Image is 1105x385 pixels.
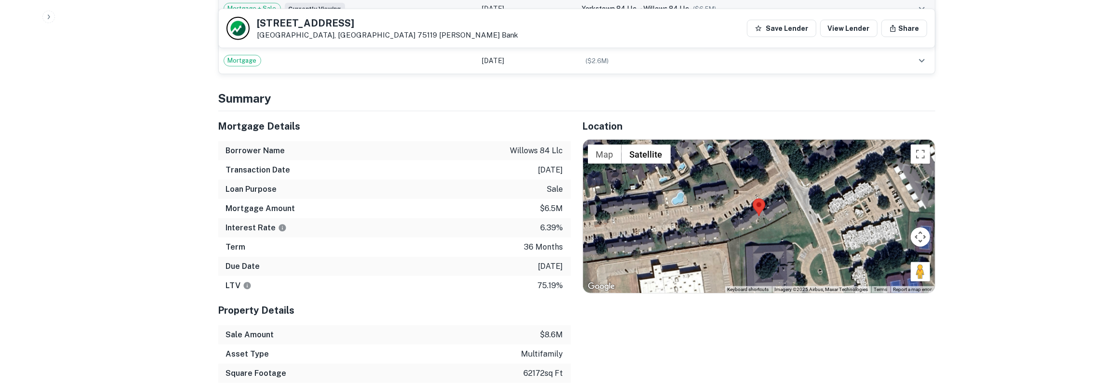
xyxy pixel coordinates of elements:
[224,56,261,66] span: Mortgage
[911,262,930,281] button: Drag Pegman onto the map to open Street View
[893,287,932,292] a: Report a map error
[218,119,571,133] h5: Mortgage Details
[1057,308,1105,354] iframe: Chat Widget
[728,286,769,293] button: Keyboard shortcuts
[477,48,577,74] td: [DATE]
[540,203,563,214] p: $6.5m
[226,368,287,379] h6: Square Footage
[583,119,935,133] h5: Location
[257,18,519,28] h5: [STREET_ADDRESS]
[588,145,622,164] button: Show street map
[586,280,617,293] a: Open this area in Google Maps (opens a new window)
[226,164,291,176] h6: Transaction Date
[693,5,716,13] span: ($ 6.5M )
[914,0,930,17] button: expand row
[643,5,689,13] span: willows 84 llc
[226,261,260,272] h6: Due Date
[541,222,563,234] p: 6.39%
[226,329,274,341] h6: Sale Amount
[226,348,269,360] h6: Asset Type
[820,20,878,37] a: View Lender
[226,203,295,214] h6: Mortgage Amount
[243,281,252,290] svg: LTVs displayed on the website are for informational purposes only and may be reported incorrectly...
[538,280,563,292] p: 75.19%
[582,5,637,13] span: yorkstown 84 llc
[257,31,519,40] p: [GEOGRAPHIC_DATA], [GEOGRAPHIC_DATA] 75119
[914,53,930,69] button: expand row
[524,368,563,379] p: 62172 sq ft
[911,227,930,247] button: Map camera controls
[874,287,888,292] a: Terms (opens in new tab)
[510,145,563,157] p: willows 84 llc
[218,90,935,107] h4: Summary
[226,145,285,157] h6: Borrower Name
[747,20,816,37] button: Save Lender
[538,261,563,272] p: [DATE]
[775,287,868,292] span: Imagery ©2025 Airbus, Maxar Technologies
[226,184,277,195] h6: Loan Purpose
[547,184,563,195] p: sale
[881,20,927,37] button: Share
[224,4,280,13] span: Mortgage + Sale
[285,3,345,14] span: Currently viewing
[582,3,878,14] div: →
[226,241,246,253] h6: Term
[226,280,252,292] h6: LTV
[911,145,930,164] button: Toggle fullscreen view
[538,164,563,176] p: [DATE]
[540,329,563,341] p: $8.6m
[439,31,519,39] a: [PERSON_NAME] Bank
[278,224,287,232] svg: The interest rates displayed on the website are for informational purposes only and may be report...
[524,241,563,253] p: 36 months
[226,222,287,234] h6: Interest Rate
[586,280,617,293] img: Google
[218,303,571,318] h5: Property Details
[586,57,609,65] span: ($ 2.6M )
[622,145,671,164] button: Show satellite imagery
[521,348,563,360] p: multifamily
